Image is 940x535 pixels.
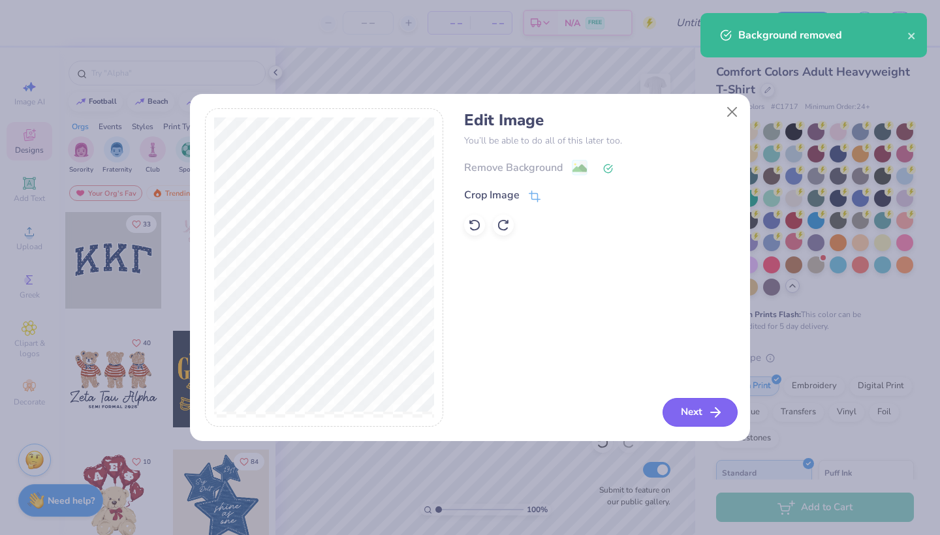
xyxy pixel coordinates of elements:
[464,111,735,130] h4: Edit Image
[464,134,735,147] p: You’ll be able to do all of this later too.
[464,187,520,203] div: Crop Image
[663,398,738,427] button: Next
[907,27,916,43] button: close
[738,27,907,43] div: Background removed
[720,99,745,124] button: Close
